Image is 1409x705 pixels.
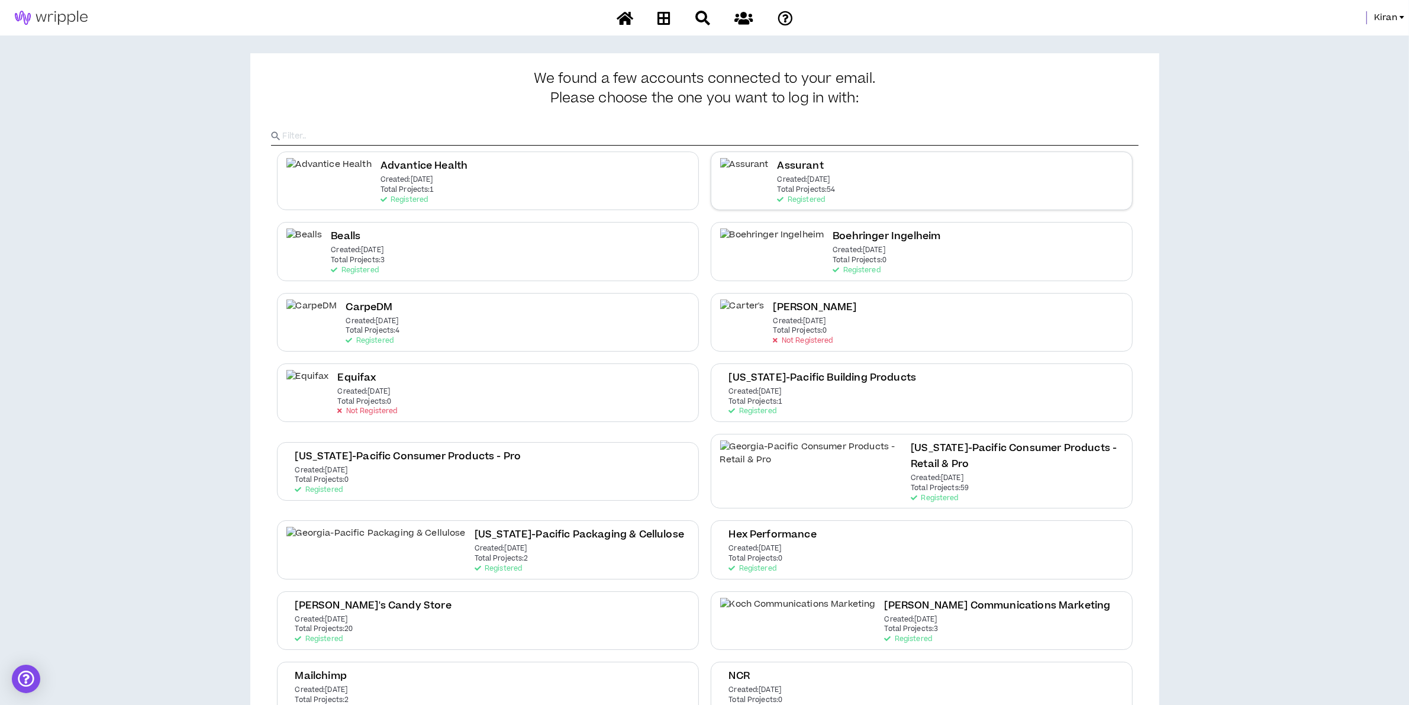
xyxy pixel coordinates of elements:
[381,196,428,204] p: Registered
[286,440,468,467] img: Georgia-Pacific Consumer Products - Pro
[346,300,392,316] h2: CarpeDM
[773,327,827,335] p: Total Projects: 0
[390,625,448,633] p: Total Projects: 20
[720,668,749,695] img: NCR
[885,598,1111,614] h2: [PERSON_NAME] Communications Marketing
[476,494,524,503] p: Registered
[476,474,529,482] p: Created: [DATE]
[889,398,943,406] p: Total Projects: 1
[381,186,434,194] p: Total Projects: 1
[286,527,466,553] img: Georgia-Pacific Packaging & Cellulose
[331,246,383,255] p: Created: [DATE]
[337,407,397,416] p: Not Registered
[911,440,1123,472] h2: [US_STATE]-Pacific Consumer Products - Retail & Pro
[331,256,385,265] p: Total Projects: 3
[778,186,836,194] p: Total Projects: 54
[815,555,869,563] p: Total Projects: 0
[778,176,830,184] p: Created: [DATE]
[833,246,885,255] p: Created: [DATE]
[757,668,778,684] h2: NCR
[885,616,937,624] p: Created: [DATE]
[475,527,684,543] h2: [US_STATE]-Pacific Packaging & Cellulose
[720,228,824,255] img: Boehringer Ingelheim
[833,228,940,244] h2: Boehringer Ingelheim
[337,398,391,406] p: Total Projects: 0
[271,71,1139,107] h3: We found a few accounts connected to your email.
[331,266,378,275] p: Registered
[381,158,468,174] h2: Advantice Health
[475,545,527,553] p: Created: [DATE]
[350,668,402,684] h2: Mailchimp
[815,527,903,543] h2: Hex Performance
[286,668,341,695] img: Mailchimp
[833,266,880,275] p: Registered
[773,300,857,316] h2: [PERSON_NAME]
[1374,11,1397,24] span: Kiran
[350,696,404,704] p: Total Projects: 2
[286,300,337,326] img: CarpeDM
[911,494,958,503] p: Registered
[720,158,769,185] img: Assurant
[885,635,932,643] p: Registered
[390,598,546,614] h2: [PERSON_NAME]'s Candy Store
[773,337,833,345] p: Not Registered
[911,474,963,482] p: Created: [DATE]
[475,565,522,573] p: Registered
[476,440,689,472] h2: [US_STATE]-Pacific Consumer Products - Pro
[390,635,437,643] p: Registered
[720,598,876,624] img: Koch Communications Marketing
[346,317,398,326] p: Created: [DATE]
[283,127,1139,145] input: Filter..
[833,256,886,265] p: Total Projects: 0
[350,686,403,694] p: Created: [DATE]
[12,665,40,693] div: Open Intercom Messenger
[889,370,1076,386] h2: [US_STATE]-Pacific Building Products
[720,527,807,553] img: Hex Performance
[337,370,376,386] h2: Equifax
[778,158,824,174] h2: Assurant
[346,337,393,345] p: Registered
[757,686,810,694] p: Created: [DATE]
[476,484,530,492] p: Total Projects: 0
[390,616,443,624] p: Created: [DATE]
[381,176,433,184] p: Created: [DATE]
[346,327,399,335] p: Total Projects: 4
[475,555,528,563] p: Total Projects: 2
[889,388,942,396] p: Created: [DATE]
[337,388,390,396] p: Created: [DATE]
[911,484,969,492] p: Total Projects: 59
[889,407,936,416] p: Registered
[720,300,765,326] img: Carter's
[757,696,811,704] p: Total Projects: 0
[720,440,902,467] img: Georgia-Pacific Consumer Products - Retail & Pro
[286,370,329,397] img: Equifax
[778,196,825,204] p: Registered
[286,598,382,624] img: Kiran's Candy Store
[815,545,868,553] p: Created: [DATE]
[885,625,939,633] p: Total Projects: 3
[720,370,881,397] img: Georgia-Pacific Building Products
[773,317,826,326] p: Created: [DATE]
[331,228,360,244] h2: Bealls
[286,158,372,185] img: Advantice Health
[550,91,859,107] span: Please choose the one you want to log in with:
[815,565,863,573] p: Registered
[286,228,323,255] img: Bealls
